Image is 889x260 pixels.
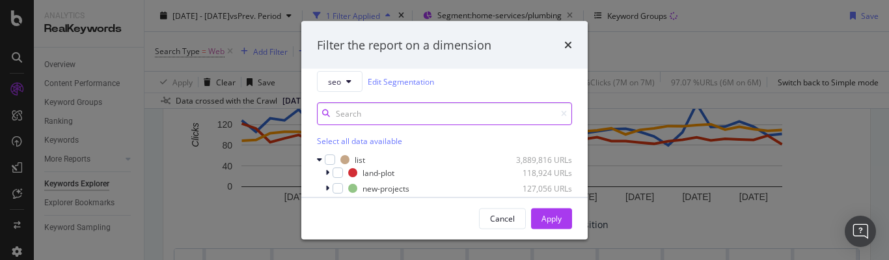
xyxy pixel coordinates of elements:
[362,182,409,194] div: new-projects
[531,208,572,229] button: Apply
[508,154,572,165] div: 3,889,816 URLs
[301,21,588,239] div: modal
[317,36,491,53] div: Filter the report on a dimension
[362,167,394,178] div: land-plot
[564,36,572,53] div: times
[355,154,365,165] div: list
[845,216,876,247] div: Open Intercom Messenger
[541,212,562,224] div: Apply
[317,71,362,92] button: seo
[317,136,572,147] div: Select all data available
[368,74,434,88] a: Edit Segmentation
[317,102,572,125] input: Search
[479,208,526,229] button: Cancel
[508,182,572,194] div: 127,056 URLs
[328,76,341,87] span: seo
[490,212,515,224] div: Cancel
[508,167,572,178] div: 118,924 URLs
